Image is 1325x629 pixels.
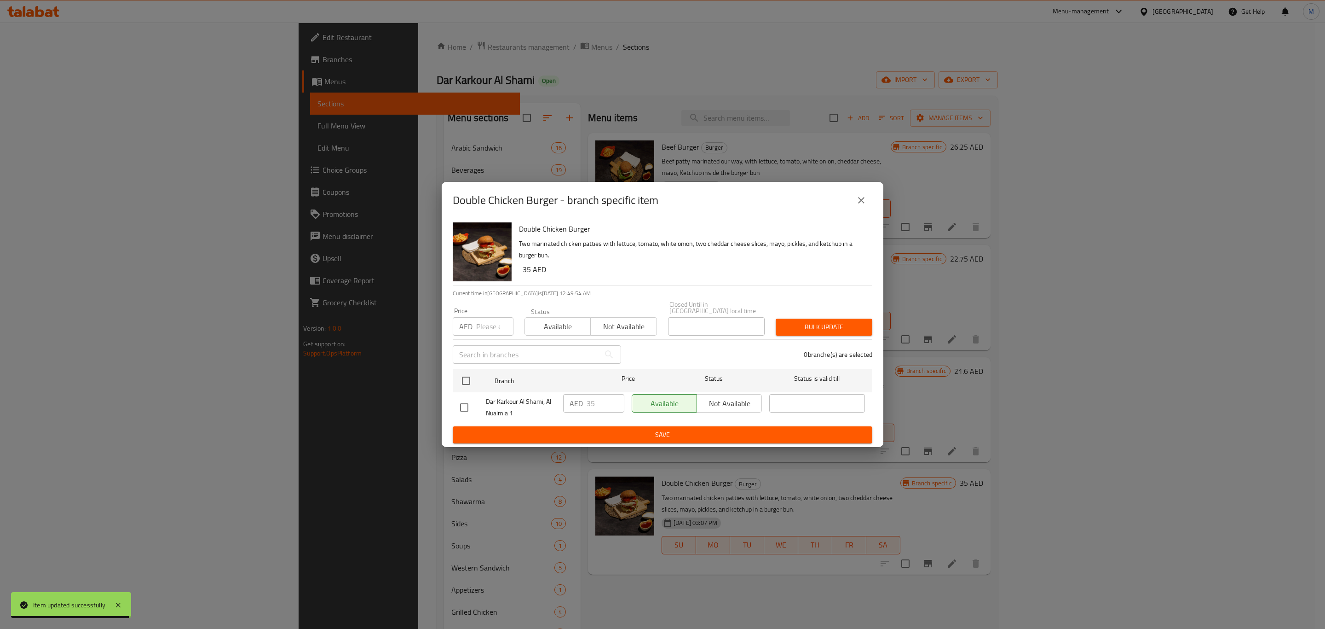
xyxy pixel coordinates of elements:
h6: Double Chicken Burger [519,222,865,235]
button: close [850,189,872,211]
input: Please enter price [476,317,513,336]
button: Save [453,426,872,443]
span: Not available [594,320,653,333]
div: Item updated successfully [33,600,105,610]
p: Two marinated chicken patties with lettuce, tomato, white onion, two cheddar cheese slices, mayo,... [519,238,865,261]
img: Double Chicken Burger [453,222,512,281]
span: Dar Karkour Al Shami, Al Nuaimia 1 [486,396,556,419]
span: Status [666,373,762,384]
input: Please enter price [587,394,624,413]
button: Not available [590,317,657,336]
input: Search in branches [453,345,600,364]
p: AED [570,398,583,409]
button: Bulk update [776,319,872,336]
p: AED [459,321,472,332]
span: Save [460,429,865,441]
span: Status is valid till [769,373,865,384]
span: Bulk update [783,321,865,333]
p: Current time in [GEOGRAPHIC_DATA] is [DATE] 12:49:54 AM [453,289,872,297]
span: Price [598,373,659,384]
h6: 35 AED [523,263,865,276]
span: Branch [495,375,590,387]
button: Available [524,317,591,336]
p: 0 branche(s) are selected [804,350,872,359]
h2: Double Chicken Burger - branch specific item [453,193,658,208]
span: Available [529,320,587,333]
